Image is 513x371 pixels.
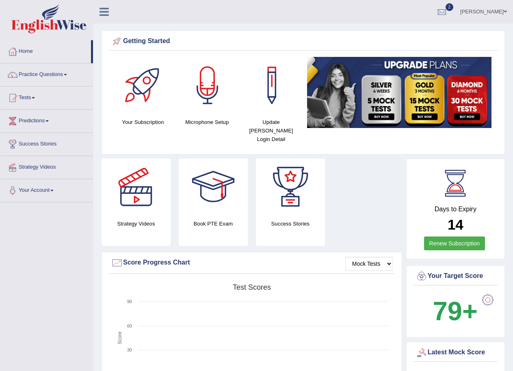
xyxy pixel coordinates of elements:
b: 14 [448,217,463,232]
tspan: Test scores [233,283,271,291]
a: Your Account [0,179,93,200]
h4: Success Stories [256,219,325,228]
a: Tests [0,87,93,107]
a: Predictions [0,110,93,130]
a: Practice Questions [0,63,93,84]
text: 60 [127,323,132,328]
a: Home [0,40,91,61]
a: Strategy Videos [0,156,93,176]
a: Success Stories [0,133,93,153]
h4: Update [PERSON_NAME] Login Detail [243,118,299,143]
text: 90 [127,299,132,304]
h4: Your Subscription [115,118,171,126]
h4: Strategy Videos [102,219,171,228]
h4: Days to Expiry [416,206,496,213]
h4: Book PTE Exam [179,219,248,228]
div: Your Target Score [416,270,496,282]
a: Renew Subscription [424,236,485,250]
img: small5.jpg [307,57,491,128]
text: 30 [127,347,132,352]
b: 79+ [433,296,478,326]
div: Latest Mock Score [416,347,496,359]
div: Getting Started [111,35,496,48]
div: Score Progress Chart [111,257,393,269]
h4: Microphone Setup [179,118,235,126]
span: 2 [446,3,454,11]
tspan: Score [117,332,123,345]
